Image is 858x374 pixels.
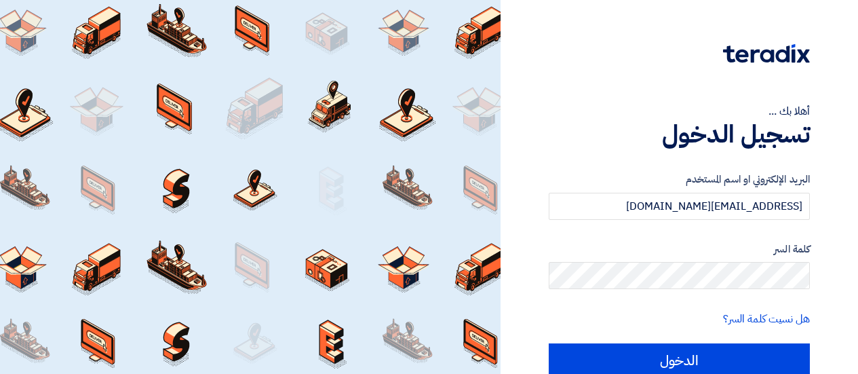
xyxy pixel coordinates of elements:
img: Teradix logo [723,44,810,63]
input: أدخل بريد العمل الإلكتروني او اسم المستخدم الخاص بك ... [549,193,810,220]
h1: تسجيل الدخول [549,119,810,149]
div: أهلا بك ... [549,103,810,119]
label: البريد الإلكتروني او اسم المستخدم [549,172,810,187]
label: كلمة السر [549,242,810,257]
a: هل نسيت كلمة السر؟ [723,311,810,327]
